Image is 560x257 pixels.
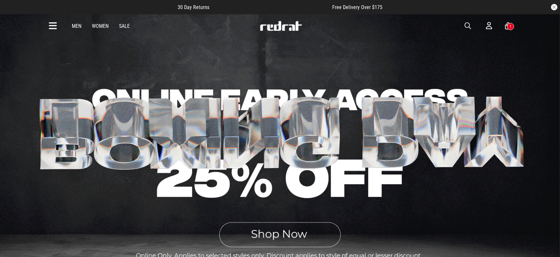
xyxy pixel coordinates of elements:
div: 1 [510,24,511,29]
a: Men [72,23,82,29]
iframe: Customer reviews powered by Trustpilot [222,4,319,10]
img: Redrat logo [259,21,302,31]
span: Free Delivery Over $175 [332,4,382,10]
a: Sale [119,23,130,29]
span: 30 Day Returns [178,4,209,10]
a: Women [92,23,109,29]
a: 1 [505,23,511,29]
